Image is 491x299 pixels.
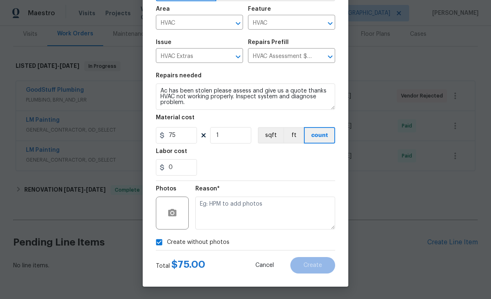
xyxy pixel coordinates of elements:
button: Cancel [242,257,287,274]
button: sqft [258,127,283,144]
h5: Photos [156,186,176,192]
h5: Feature [248,6,271,12]
h5: Issue [156,39,171,45]
button: count [304,127,335,144]
button: ft [283,127,304,144]
button: Open [324,51,336,63]
h5: Labor cost [156,148,187,154]
span: Create without photos [167,238,229,247]
span: $ 75.00 [171,260,205,269]
h5: Area [156,6,170,12]
div: Total [156,260,205,270]
h5: Repairs Prefill [248,39,289,45]
h5: Reason* [195,186,220,192]
span: Cancel [255,262,274,269]
h5: Repairs needed [156,73,201,79]
textarea: Ac has been stolen please assess and give us a quote thanks HVAC not working properly. Inspect sy... [156,83,335,110]
button: Create [290,257,335,274]
span: Create [303,262,322,269]
h5: Material cost [156,115,195,121]
button: Open [232,18,244,29]
button: Open [324,18,336,29]
button: Open [232,51,244,63]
